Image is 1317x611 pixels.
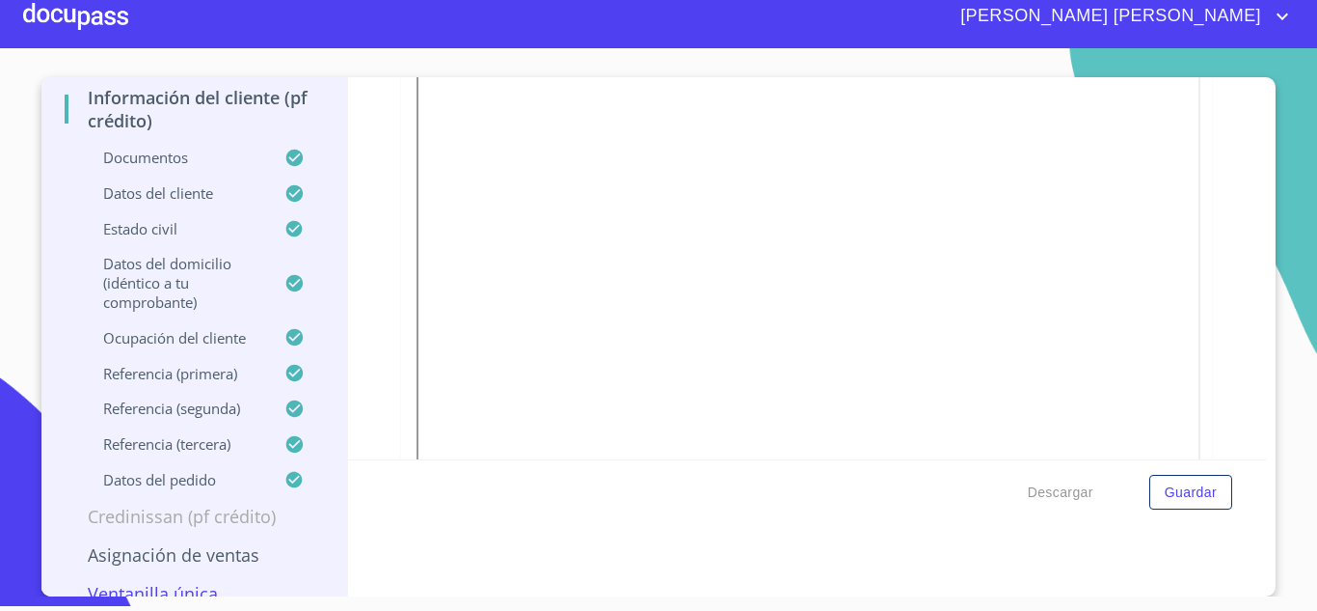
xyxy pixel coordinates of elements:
button: account of current user [946,1,1294,32]
p: Referencia (tercera) [65,434,284,454]
p: Credinissan (PF crédito) [65,505,324,528]
span: [PERSON_NAME] [PERSON_NAME] [946,1,1271,32]
span: Descargar [1028,481,1093,505]
p: Información del cliente (PF crédito) [65,86,324,132]
p: Referencia (segunda) [65,399,284,418]
p: Documentos [65,148,284,167]
iframe: Identificación Oficial [417,36,1200,555]
p: Referencia (primera) [65,364,284,383]
p: Datos del pedido [65,470,284,489]
p: Datos del cliente [65,183,284,203]
p: Estado Civil [65,219,284,238]
p: Datos del domicilio (idéntico a tu comprobante) [65,254,284,312]
button: Guardar [1149,475,1232,511]
p: Ocupación del Cliente [65,328,284,347]
button: Descargar [1020,475,1101,511]
p: Asignación de Ventas [65,543,324,567]
span: Guardar [1165,481,1217,505]
p: Ventanilla única [65,582,324,605]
